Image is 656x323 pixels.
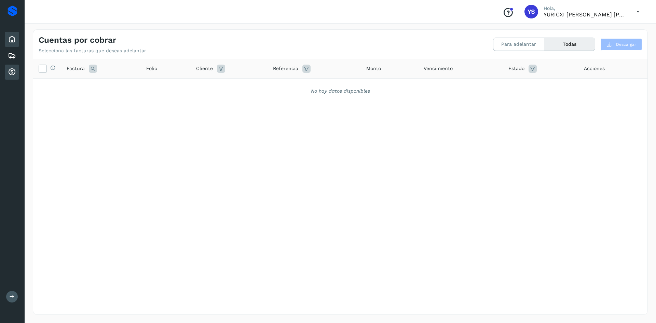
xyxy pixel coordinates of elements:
div: Cuentas por cobrar [5,65,19,80]
span: Referencia [273,65,298,72]
h4: Cuentas por cobrar [39,35,116,45]
span: Folio [146,65,157,72]
span: Estado [508,65,524,72]
button: Descargar [601,38,642,51]
span: Cliente [196,65,213,72]
button: Para adelantar [493,38,544,51]
button: Todas [544,38,595,51]
div: No hay datos disponibles [42,88,639,95]
p: YURICXI SARAHI CANIZALES AMPARO [544,11,626,18]
p: Selecciona las facturas que deseas adelantar [39,48,146,54]
span: Factura [67,65,85,72]
span: Vencimiento [424,65,453,72]
span: Acciones [584,65,605,72]
p: Hola, [544,5,626,11]
div: Inicio [5,32,19,47]
span: Descargar [616,41,636,48]
div: Embarques [5,48,19,63]
span: Monto [366,65,381,72]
